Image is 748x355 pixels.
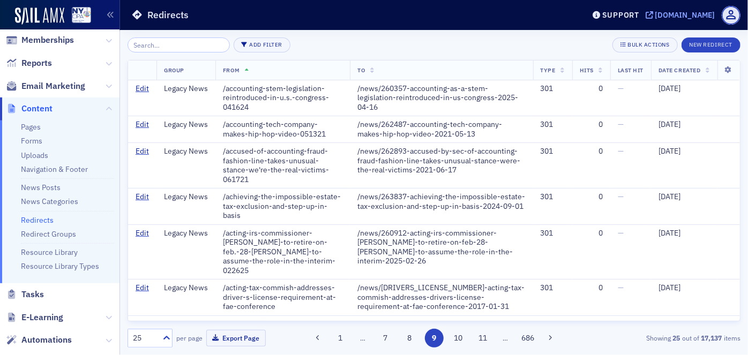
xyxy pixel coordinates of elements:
[6,57,52,69] a: Reports
[21,122,41,132] a: Pages
[133,333,156,344] div: 25
[357,120,525,139] div: /news/262487-accounting-tech-company-makes-hip-hop-video-2021-05-13
[541,229,565,238] div: 301
[519,329,537,348] button: 686
[164,229,208,238] div: Legacy News
[128,37,230,52] input: Search…
[659,192,680,201] span: [DATE]
[357,192,525,211] div: /news/263837-achieving-the-impossible-estate-tax-exclusion-and-step-up-in-basis-2024-09-01
[659,119,680,129] span: [DATE]
[541,66,556,74] span: Type
[376,329,395,348] button: 7
[223,192,342,221] div: /achieving-the-impossible-estate-tax-exclusion-and-step-up-in-basis
[722,6,740,25] span: Profile
[541,283,565,293] div: 301
[21,312,63,323] span: E-Learning
[72,7,91,24] img: SailAMX
[21,334,72,346] span: Automations
[580,229,603,238] div: 0
[580,320,603,329] div: 0
[580,283,603,293] div: 0
[627,42,669,48] div: Bulk Actions
[6,289,44,300] a: Tasks
[659,319,680,329] span: [DATE]
[498,333,513,343] span: …
[64,7,91,25] a: View Homepage
[357,283,525,312] div: /news/[DRIVERS_LICENSE_NUMBER]-acting-tax-commish-addresses-drivers-license-requirement-at-fae-co...
[223,229,342,276] div: /acting-irs-commissioner-[PERSON_NAME]-to-retire-on-feb.-28-[PERSON_NAME]-to-assume-the-role-in-t...
[21,136,42,146] a: Forms
[147,9,189,21] h1: Redirects
[659,146,680,156] span: [DATE]
[206,330,266,346] button: Export Page
[164,147,208,156] div: Legacy News
[136,84,149,94] a: Edit
[21,57,52,69] span: Reports
[357,147,525,175] div: /news/262893-accused-by-sec-of-accounting-fraud-fashion-line-takes-unusual-stance-were-the-real-v...
[618,228,624,238] span: —
[655,10,715,20] div: [DOMAIN_NAME]
[602,10,639,20] div: Support
[357,229,525,266] div: /news/260912-acting-irs-commissioner-[PERSON_NAME]-to-retire-on-feb-28-[PERSON_NAME]-to-assume-th...
[21,229,76,239] a: Redirect Groups
[21,80,85,92] span: Email Marketing
[223,84,342,112] div: /accounting-stem-legislation-reintroduced-in-u.s.-congress-041624
[331,329,350,348] button: 1
[6,312,63,323] a: E-Learning
[425,329,444,348] button: 9
[21,103,53,115] span: Content
[612,37,677,52] button: Bulk Actions
[164,66,184,74] span: Group
[682,37,740,52] button: New Redirect
[164,84,208,94] div: Legacy News
[682,39,740,49] a: New Redirect
[659,84,680,93] span: [DATE]
[136,229,149,238] a: Edit
[474,329,492,348] button: 11
[699,333,724,343] strong: 17,137
[21,247,78,257] a: Resource Library
[15,7,64,25] a: SailAMX
[618,119,624,129] span: —
[136,283,149,293] a: Edit
[580,120,603,130] div: 0
[618,283,624,292] span: —
[176,333,203,343] label: per page
[21,150,48,160] a: Uploads
[21,261,99,271] a: Resource Library Types
[21,164,88,174] a: Navigation & Footer
[646,11,719,19] button: [DOMAIN_NAME]
[541,120,565,130] div: 301
[223,120,342,139] div: /accounting-tech-company-makes-hip-hop-video-051321
[659,283,680,292] span: [DATE]
[164,320,208,329] div: Legacy News
[136,192,149,202] a: Edit
[618,84,624,93] span: —
[164,283,208,293] div: Legacy News
[136,147,149,156] a: Edit
[400,329,419,348] button: 8
[21,197,78,206] a: News Categories
[164,192,208,202] div: Legacy News
[618,319,624,329] span: —
[659,66,700,74] span: Date Created
[136,120,149,130] a: Edit
[6,34,74,46] a: Memberships
[580,147,603,156] div: 0
[541,192,565,202] div: 301
[136,320,149,329] a: Edit
[659,228,680,238] span: [DATE]
[234,37,290,52] button: Add Filter
[544,333,740,343] div: Showing out of items
[357,320,525,348] div: /news/265338-acting-taxpayer-advocate-issues-first-report-to-congress-describes-irs-in-dire-need-...
[6,80,85,92] a: Email Marketing
[223,147,342,184] div: /accused-of-accounting-fraud-fashion-line-takes-unusual-stance-we're-the-real-victims-061721
[357,66,365,74] span: To
[164,120,208,130] div: Legacy News
[21,34,74,46] span: Memberships
[21,215,54,225] a: Redirects
[6,334,72,346] a: Automations
[223,66,240,74] span: From
[21,289,44,300] span: Tasks
[21,183,61,192] a: News Posts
